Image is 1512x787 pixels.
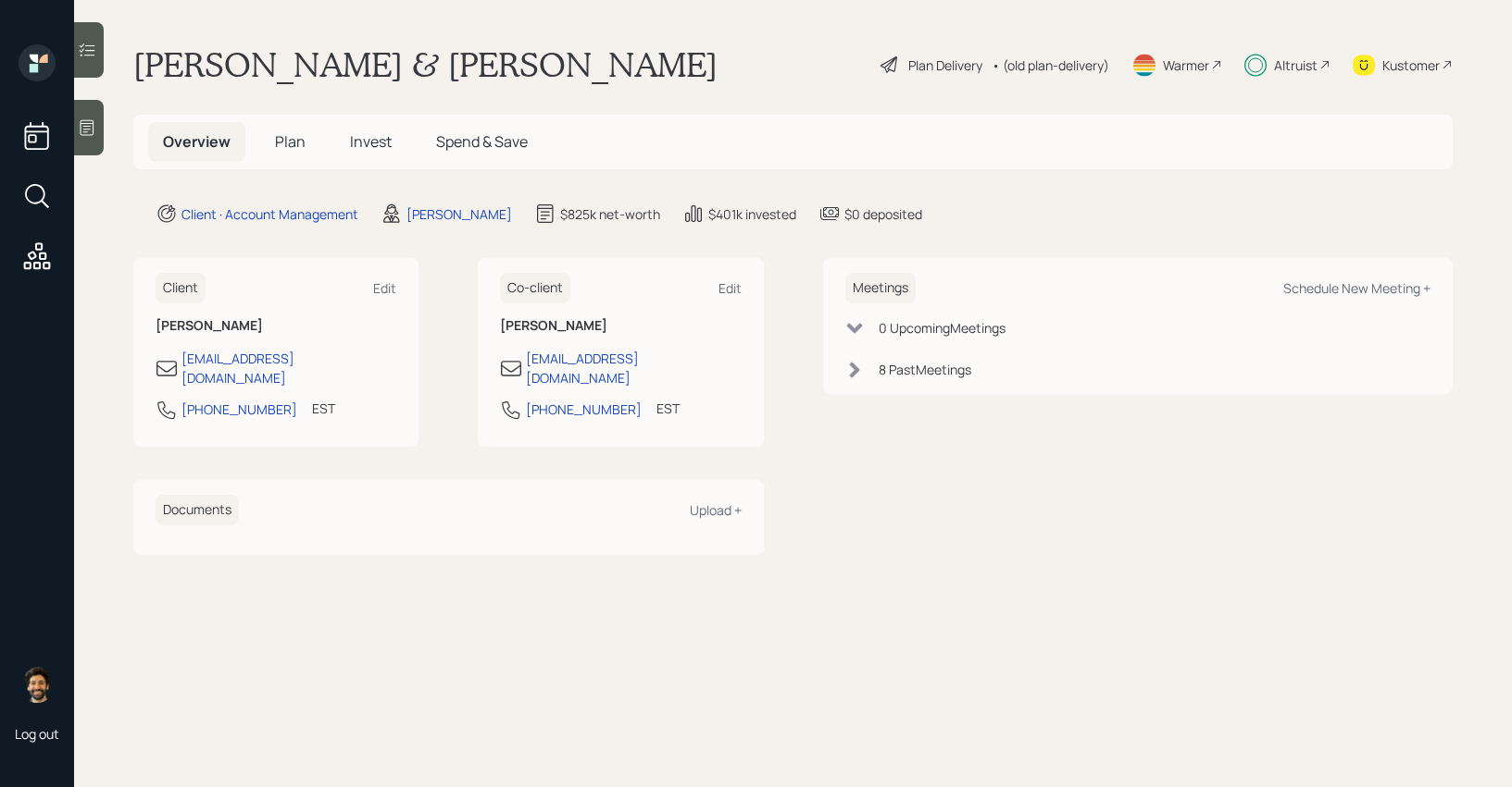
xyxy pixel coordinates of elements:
div: Upload + [690,501,742,519]
span: Invest [350,131,392,152]
div: Kustomer [1382,55,1440,75]
div: EST [656,399,680,418]
div: Warmer [1163,55,1209,75]
span: Overview [163,131,231,152]
h1: [PERSON_NAME] & [PERSON_NAME] [133,44,718,85]
h6: [PERSON_NAME] [156,318,396,334]
div: $0 deposited [844,204,922,224]
div: [PHONE_NUMBER] [181,400,297,419]
div: Log out [15,725,59,743]
div: [PERSON_NAME] [406,204,512,224]
div: EST [312,399,335,418]
div: • (old plan-delivery) [992,55,1109,75]
div: Schedule New Meeting + [1283,279,1431,297]
h6: Documents [156,495,239,525]
div: Altruist [1274,55,1318,75]
h6: Co-client [500,273,570,303]
h6: [PERSON_NAME] [500,318,741,334]
div: Edit [373,279,396,297]
div: [EMAIL_ADDRESS][DOMAIN_NAME] [526,349,741,387]
div: $401k invested [708,204,796,224]
span: Plan [275,131,306,152]
div: [EMAIL_ADDRESS][DOMAIN_NAME] [181,349,396,387]
div: [PHONE_NUMBER] [526,400,642,419]
div: 8 Past Meeting s [879,360,971,379]
div: Edit [719,279,742,297]
div: 0 Upcoming Meeting s [879,318,1006,338]
div: Client · Account Management [181,204,358,224]
h6: Meetings [845,273,916,303]
span: Spend & Save [436,131,528,152]
img: eric-schwartz-headshot.png [19,666,56,703]
h6: Client [156,273,206,303]
div: $825k net-worth [560,204,660,224]
div: Plan Delivery [908,55,982,75]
